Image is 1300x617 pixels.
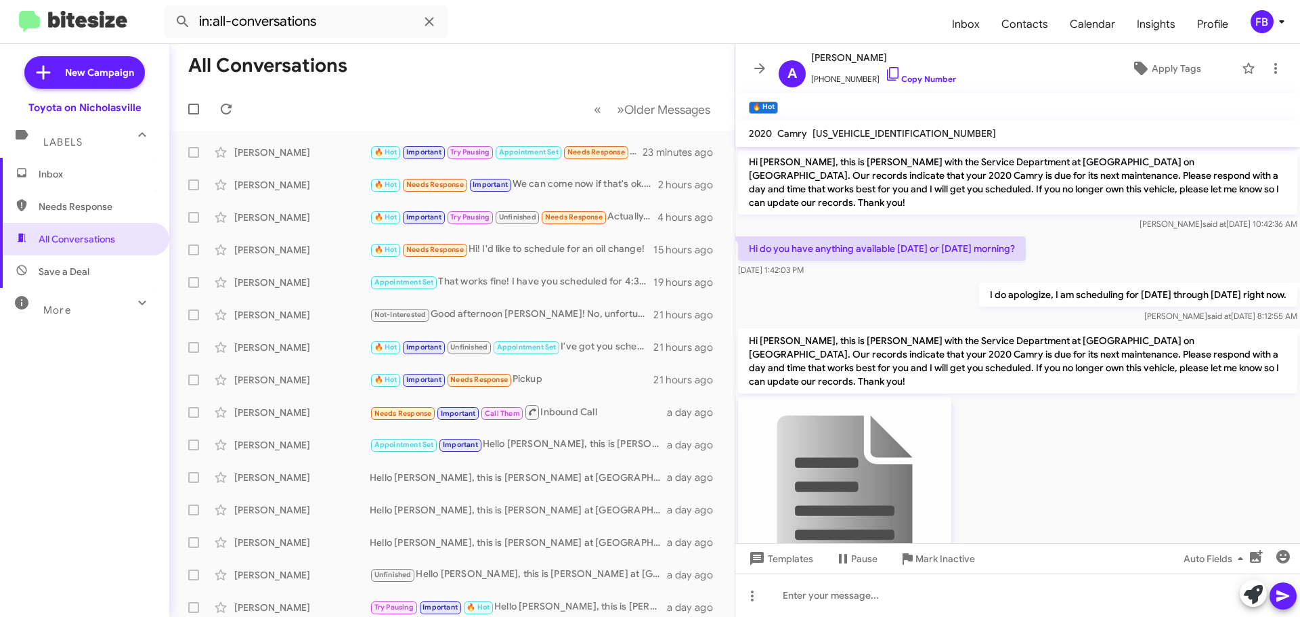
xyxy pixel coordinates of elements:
span: Inbox [39,167,154,181]
span: Needs Response [406,180,464,189]
div: Actually, it needs both oil change *and* tire, so can i do both deals? And i could bring it [DATE... [370,209,657,225]
span: 🔥 Hot [374,148,397,156]
div: FB [1251,10,1274,33]
span: Templates [746,547,813,571]
div: [PERSON_NAME] [234,341,370,354]
span: Important [406,148,441,156]
div: [PERSON_NAME] [234,503,370,517]
span: Save a Deal [39,265,89,278]
p: Hi [PERSON_NAME], this is [PERSON_NAME] with the Service Department at [GEOGRAPHIC_DATA] on [GEOG... [738,328,1297,393]
span: Labels [43,136,83,148]
div: [PERSON_NAME] [234,211,370,224]
a: New Campaign [24,56,145,89]
div: [PERSON_NAME] [234,568,370,582]
span: Appointment Set [499,148,559,156]
span: Contacts [991,5,1059,44]
p: Hi [PERSON_NAME], this is [PERSON_NAME] with the Service Department at [GEOGRAPHIC_DATA] on [GEOG... [738,150,1297,215]
div: a day ago [667,438,724,452]
div: a day ago [667,503,724,517]
span: « [594,101,601,118]
span: Appointment Set [374,440,434,449]
span: Pause [851,547,877,571]
span: Important [406,375,441,384]
div: Hello [PERSON_NAME], this is [PERSON_NAME] at [GEOGRAPHIC_DATA] on [GEOGRAPHIC_DATA]. It's been a... [370,599,667,615]
span: Important [443,440,478,449]
a: Calendar [1059,5,1126,44]
span: 🔥 Hot [374,375,397,384]
span: Try Pausing [450,148,490,156]
span: Auto Fields [1184,547,1249,571]
div: a day ago [667,406,724,419]
div: 19 hours ago [653,276,724,289]
div: Hello [PERSON_NAME], this is [PERSON_NAME] at [GEOGRAPHIC_DATA] on [GEOGRAPHIC_DATA]. It's been a... [370,471,667,484]
div: Hello [PERSON_NAME], this is [PERSON_NAME] at [GEOGRAPHIC_DATA] on [GEOGRAPHIC_DATA]. It's been a... [370,503,667,517]
div: 21 hours ago [653,308,724,322]
button: Templates [735,547,824,571]
span: Camry [777,127,807,140]
span: [PERSON_NAME] [811,49,956,66]
span: Needs Response [374,409,432,418]
span: Important [473,180,508,189]
span: 2020 [749,127,772,140]
div: That works fine! I have you scheduled for 4:30 PM - [DATE]. Let me know if you need anything else... [370,274,653,290]
span: [PHONE_NUMBER] [811,66,956,86]
div: 15 hours ago [653,243,724,257]
div: [PERSON_NAME] [234,243,370,257]
div: 4 hours ago [657,211,724,224]
div: Hello [PERSON_NAME], this is [PERSON_NAME] at [GEOGRAPHIC_DATA] on [GEOGRAPHIC_DATA]. It's been a... [370,567,667,582]
input: Search [164,5,448,38]
div: Hello [PERSON_NAME], this is [PERSON_NAME] at [GEOGRAPHIC_DATA] on [GEOGRAPHIC_DATA]. It's been a... [370,536,667,549]
button: Previous [586,95,609,123]
div: 21 hours ago [653,341,724,354]
span: A [787,63,797,85]
span: Call Them [485,409,520,418]
div: a day ago [667,568,724,582]
nav: Page navigation example [586,95,718,123]
img: 9k= [738,397,951,610]
div: Toyota on Nicholasville [28,101,142,114]
button: Auto Fields [1173,547,1259,571]
div: a day ago [667,471,724,484]
button: Mark Inactive [888,547,986,571]
span: Apply Tags [1152,56,1201,81]
div: [PERSON_NAME] [234,406,370,419]
span: Older Messages [624,102,710,117]
span: Unfinished [450,343,487,352]
div: I've got you scheduled! Thanks [PERSON_NAME], have a great day! [370,339,653,355]
span: All Conversations [39,232,115,246]
span: Appointment Set [374,278,434,286]
div: [PERSON_NAME] [234,373,370,387]
div: 2 hours ago [658,178,724,192]
span: Needs Response [406,245,464,254]
span: Needs Response [450,375,508,384]
a: Insights [1126,5,1186,44]
span: Important [422,603,458,612]
div: Pickup [370,372,653,387]
div: [PERSON_NAME] [234,438,370,452]
button: FB [1239,10,1285,33]
div: Liked “I've got you scheduled! Thanks [PERSON_NAME], have a great day!” [370,144,643,160]
span: Needs Response [545,213,603,221]
span: New Campaign [65,66,134,79]
a: Copy Number [885,74,956,84]
span: More [43,304,71,316]
div: [PERSON_NAME] [234,178,370,192]
div: [PERSON_NAME] [234,276,370,289]
span: 🔥 Hot [374,180,397,189]
span: [US_VEHICLE_IDENTIFICATION_NUMBER] [812,127,996,140]
span: Needs Response [39,200,154,213]
h1: All Conversations [188,55,347,77]
div: 21 hours ago [653,373,724,387]
div: [PERSON_NAME] [234,601,370,614]
div: Hi! I'd like to schedule for an oil change! [370,242,653,257]
button: Next [609,95,718,123]
a: Profile [1186,5,1239,44]
span: 🔥 Hot [467,603,490,612]
button: Pause [824,547,888,571]
div: Good afternoon [PERSON_NAME]! No, unfortunately, this coupon only applies to your 2019 Camry. Sor... [370,307,653,322]
span: [DATE] 1:42:03 PM [738,265,804,275]
small: 🔥 Hot [749,102,778,114]
span: Unfinished [374,570,412,579]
